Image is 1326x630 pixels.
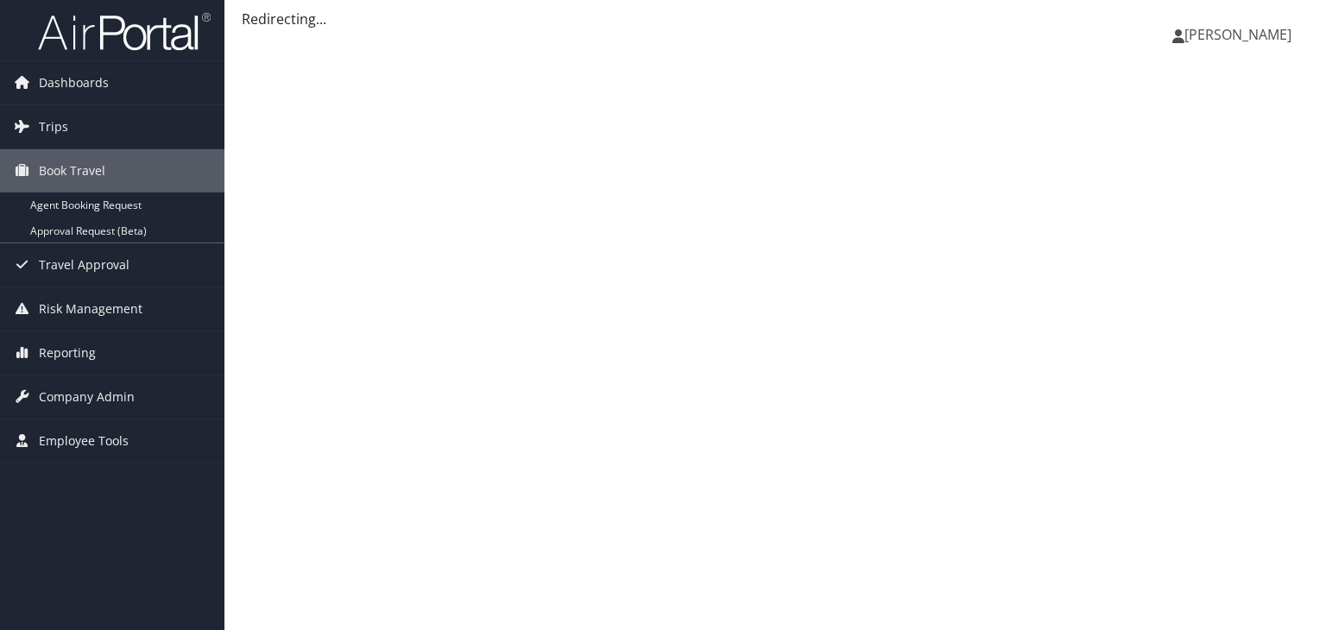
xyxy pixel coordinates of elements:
span: Trips [39,105,68,148]
span: Reporting [39,331,96,375]
div: Redirecting... [242,9,1309,29]
span: Dashboards [39,61,109,104]
span: [PERSON_NAME] [1184,25,1291,44]
span: Company Admin [39,375,135,419]
span: Risk Management [39,287,142,331]
span: Employee Tools [39,419,129,463]
span: Travel Approval [39,243,129,287]
img: airportal-logo.png [38,11,211,52]
a: [PERSON_NAME] [1172,9,1309,60]
span: Book Travel [39,149,105,192]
